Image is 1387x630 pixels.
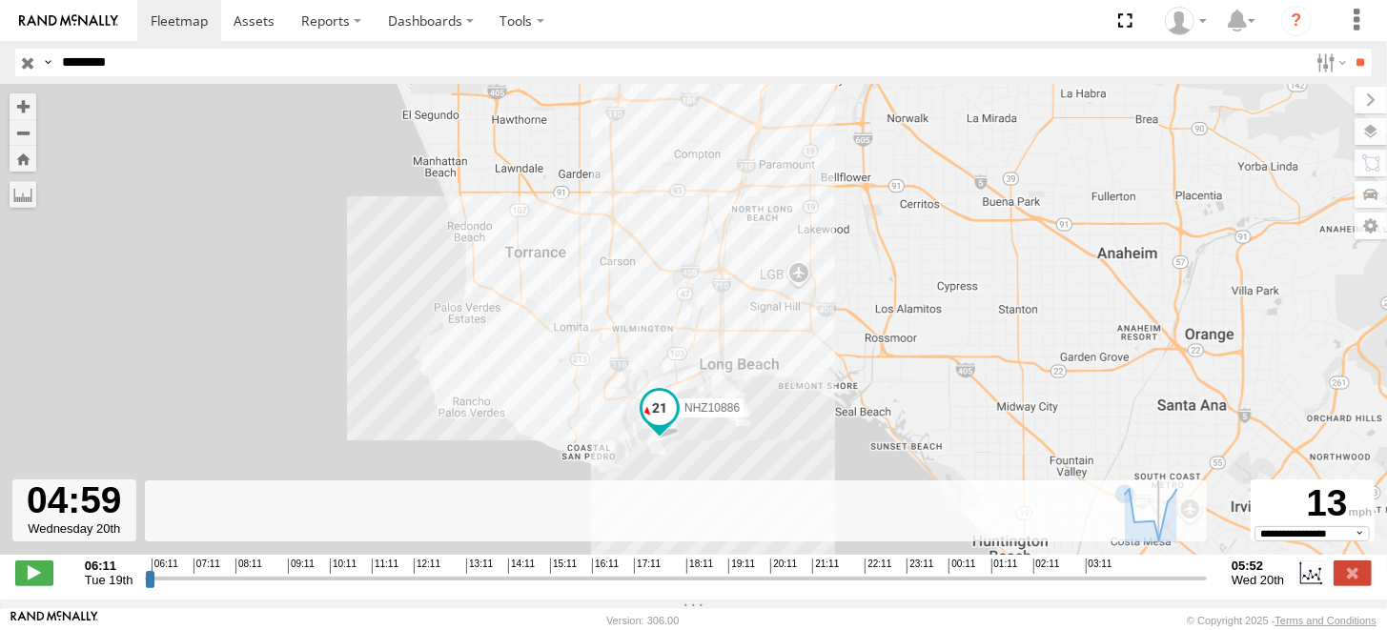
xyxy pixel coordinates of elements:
span: 20:11 [770,559,797,574]
strong: 06:11 [85,559,133,573]
button: Zoom in [10,93,36,119]
span: 17:11 [634,559,661,574]
label: Search Filter Options [1309,49,1350,76]
span: 09:11 [288,559,315,574]
span: 07:11 [194,559,220,574]
span: 08:11 [235,559,262,574]
span: 00:11 [948,559,975,574]
button: Zoom Home [10,146,36,172]
img: rand-logo.svg [19,14,118,28]
label: Play/Stop [15,560,53,585]
span: 14:11 [508,559,535,574]
span: Tue 19th Aug 2025 [85,573,133,587]
span: 06:11 [152,559,178,574]
span: 12:11 [414,559,440,574]
span: 16:11 [592,559,619,574]
strong: 05:52 [1232,559,1284,573]
span: 21:11 [812,559,839,574]
span: 10:11 [330,559,357,574]
span: 22:11 [865,559,891,574]
label: Map Settings [1355,213,1387,239]
a: Visit our Website [10,611,98,630]
label: Close [1334,560,1372,585]
span: 13:11 [466,559,493,574]
span: 02:11 [1033,559,1060,574]
div: 13 [1254,482,1372,525]
span: 18:11 [686,559,713,574]
i: ? [1281,6,1312,36]
span: 03:11 [1086,559,1112,574]
label: Measure [10,181,36,208]
div: © Copyright 2025 - [1187,615,1377,626]
span: 23:11 [907,559,933,574]
a: Terms and Conditions [1275,615,1377,626]
div: Version: 306.00 [606,615,679,626]
span: 01:11 [991,559,1018,574]
label: Search Query [40,49,55,76]
span: 15:11 [550,559,577,574]
button: Zoom out [10,119,36,146]
div: Zulema McIntosch [1158,7,1214,35]
span: 19:11 [728,559,755,574]
span: NHZ10886 [684,401,740,415]
span: 11:11 [372,559,398,574]
span: Wed 20th Aug 2025 [1232,573,1284,587]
